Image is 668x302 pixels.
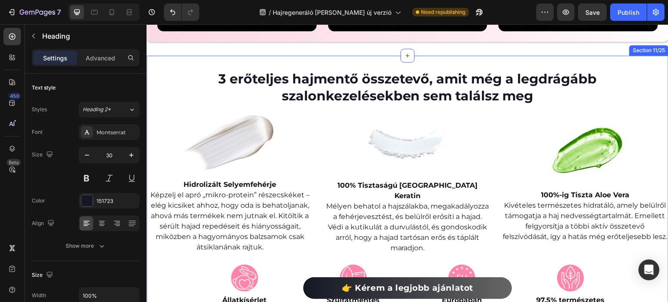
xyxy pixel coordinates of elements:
span: Need republishing [421,8,465,16]
span: Hajregeneráló [PERSON_NAME] új verzió [273,8,391,17]
button: Show more [32,238,140,254]
button: 7 [3,3,65,21]
div: 151723 [97,197,137,205]
div: Styles [32,106,47,113]
strong: 100% Tisztaságú [GEOGRAPHIC_DATA] Keratin [190,157,331,176]
div: Text style [32,84,56,92]
img: cruelty.png [411,240,438,268]
div: Section 11/25 [484,22,520,30]
button: Publish [610,3,647,21]
strong: 👉 Kérem a legjobb ajánlatot [195,259,327,269]
img: 5%20_1_.png [84,240,112,268]
img: Aloa%20_1_.png [393,88,484,159]
button: Save [578,3,607,21]
div: Show more [66,242,106,250]
p: Kivételes természetes hidratáló, amely belülről támogatja a haj nedvességtartalmát. Emellett felg... [356,176,521,218]
div: Font [32,128,43,136]
span: / [269,8,271,17]
p: Settings [43,53,67,63]
span: Heading 2* [83,106,111,113]
p: Mélyen behatol a hajszálakba, megakadályozza a fehérjevesztést, és belülről erősíti a hajad. Védi... [179,177,344,229]
img: Cream%20_1_.png [37,88,129,149]
img: Keratin%201%20_1_.png [215,88,307,149]
img: TSW%20Ingredients%20new%20images%20_1_.png [302,240,329,268]
button: Heading 2* [79,102,140,117]
div: 450 [8,93,21,100]
div: Color [32,197,45,205]
div: Size [32,269,55,281]
div: Size [32,149,55,161]
div: Beta [7,159,21,166]
span: Save [585,9,600,16]
div: Undo/Redo [164,3,199,21]
p: 7 [57,7,61,17]
div: Montserrat [97,129,137,136]
img: 7.png [193,240,220,268]
div: Width [32,292,46,299]
strong: 100%-ig Tiszta Aloe Vera [394,166,483,175]
p: Képzelj el apró „mikro-protein” részecskéket – elég kicsiket ahhoz, hogy oda is behatoljanak, aho... [1,166,166,228]
strong: Hidrolizált Selyemfehérje [37,156,130,164]
div: Open Intercom Messenger [638,259,659,280]
p: Advanced [86,53,115,63]
p: Heading [42,31,136,41]
iframe: Design area [147,24,668,302]
div: Publish [618,8,639,17]
h2: 3 erőteljes hajmentő összetevő, amit még a legdrágább szalonkezelésekben sem találsz meg [52,45,470,81]
a: 👉 Kérem a legjobb ajánlatot [157,253,365,275]
div: Align [32,218,56,229]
